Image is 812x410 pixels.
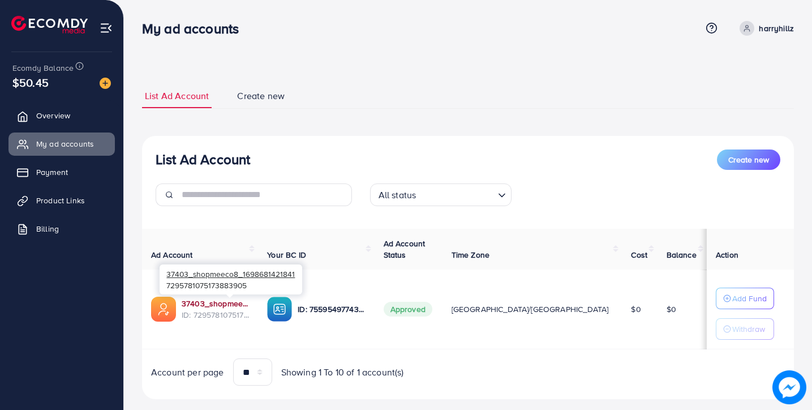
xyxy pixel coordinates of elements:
[716,288,774,309] button: Add Fund
[156,151,250,168] h3: List Ad Account
[376,187,419,203] span: All status
[151,249,193,260] span: Ad Account
[237,89,285,103] span: Create new
[36,166,68,178] span: Payment
[281,366,404,379] span: Showing 1 To 10 of 1 account(s)
[36,110,70,121] span: Overview
[732,292,767,305] p: Add Fund
[11,16,88,33] img: logo
[452,249,489,260] span: Time Zone
[419,185,493,203] input: Search for option
[735,21,794,36] a: harryhillz
[267,249,306,260] span: Your BC ID
[759,22,794,35] p: harryhillz
[732,322,765,336] p: Withdraw
[667,249,697,260] span: Balance
[267,297,292,322] img: ic-ba-acc.ded83a64.svg
[667,304,676,315] span: $0
[384,238,426,260] span: Ad Account Status
[12,74,49,91] span: $50.45
[631,249,647,260] span: Cost
[151,297,176,322] img: ic-ads-acc.e4c84228.svg
[166,268,295,279] span: 37403_shopmeeco8_1698681421841
[716,249,738,260] span: Action
[36,195,85,206] span: Product Links
[8,104,115,127] a: Overview
[8,133,115,155] a: My ad accounts
[151,366,224,379] span: Account per page
[100,78,111,89] img: image
[160,264,302,294] div: 7295781075173883905
[384,302,432,317] span: Approved
[142,20,248,37] h3: My ad accounts
[145,89,209,103] span: List Ad Account
[36,223,59,234] span: Billing
[100,22,113,35] img: menu
[8,161,115,183] a: Payment
[772,370,806,404] img: image
[370,183,512,206] div: Search for option
[182,298,249,309] a: 37403_shopmeeco8_1698681421841
[8,189,115,212] a: Product Links
[452,304,609,315] span: [GEOGRAPHIC_DATA]/[GEOGRAPHIC_DATA]
[8,217,115,240] a: Billing
[12,62,74,74] span: Ecomdy Balance
[36,138,94,150] span: My ad accounts
[717,150,780,170] button: Create new
[182,309,249,321] span: ID: 7295781075173883905
[631,304,641,315] span: $0
[298,302,365,316] p: ID: 7559549774366556176
[716,318,774,340] button: Withdraw
[728,154,769,165] span: Create new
